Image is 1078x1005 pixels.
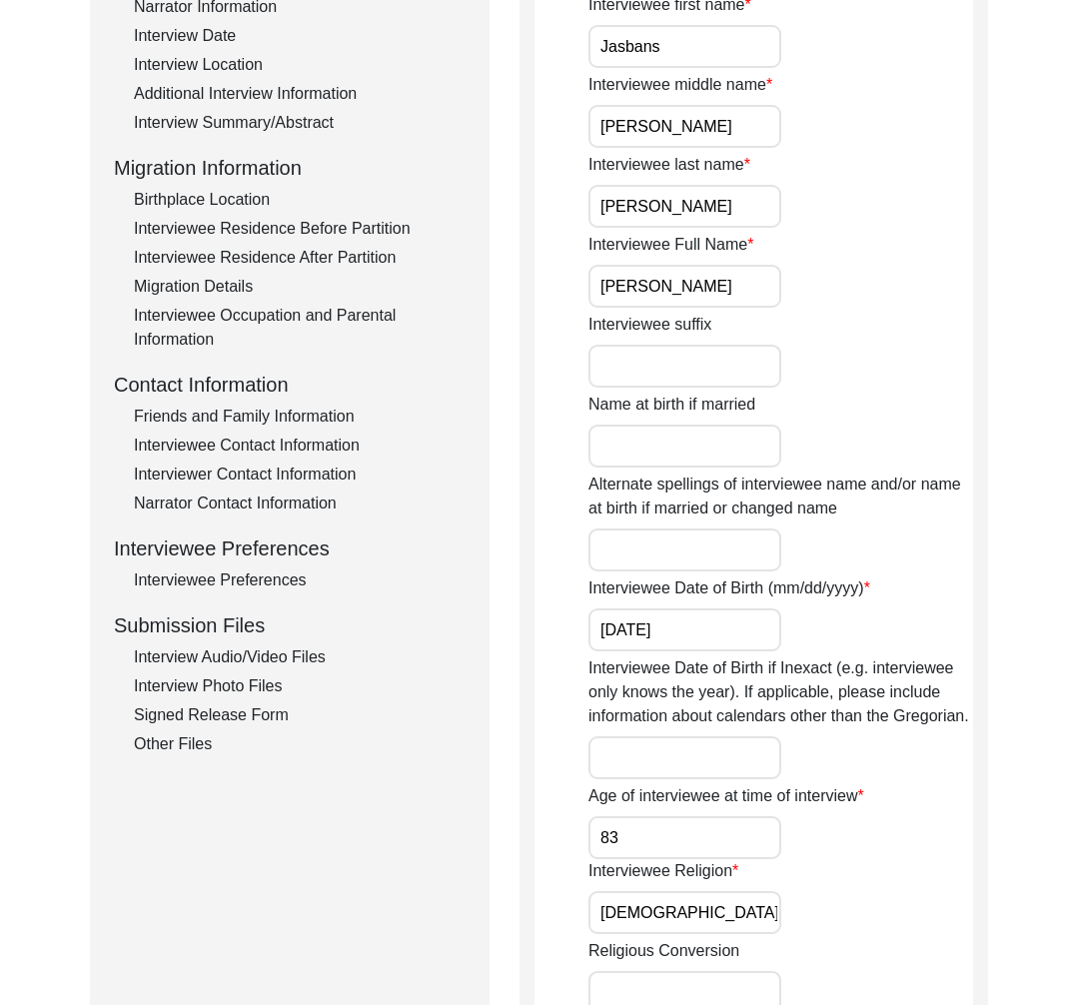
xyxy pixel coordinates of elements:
[114,153,466,183] div: Migration Information
[134,217,466,241] div: Interviewee Residence Before Partition
[114,610,466,640] div: Submission Files
[134,732,466,756] div: Other Files
[134,568,466,592] div: Interviewee Preferences
[588,313,711,337] label: Interviewee suffix
[114,533,466,563] div: Interviewee Preferences
[134,645,466,669] div: Interview Audio/Video Files
[588,393,755,417] label: Name at birth if married
[134,434,466,458] div: Interviewee Contact Information
[588,859,738,883] label: Interviewee Religion
[134,492,466,515] div: Narrator Contact Information
[588,939,739,963] label: Religious Conversion
[134,674,466,698] div: Interview Photo Files
[588,73,772,97] label: Interviewee middle name
[134,188,466,212] div: Birthplace Location
[588,473,973,520] label: Alternate spellings of interviewee name and/or name at birth if married or changed name
[588,153,750,177] label: Interviewee last name
[134,703,466,727] div: Signed Release Form
[134,246,466,270] div: Interviewee Residence After Partition
[588,784,864,808] label: Age of interviewee at time of interview
[134,82,466,106] div: Additional Interview Information
[588,576,870,600] label: Interviewee Date of Birth (mm/dd/yyyy)
[134,24,466,48] div: Interview Date
[134,275,466,299] div: Migration Details
[134,463,466,487] div: Interviewer Contact Information
[588,656,973,728] label: Interviewee Date of Birth if Inexact (e.g. interviewee only knows the year). If applicable, pleas...
[134,405,466,429] div: Friends and Family Information
[134,53,466,77] div: Interview Location
[114,370,466,400] div: Contact Information
[134,111,466,135] div: Interview Summary/Abstract
[588,233,753,257] label: Interviewee Full Name
[134,304,466,352] div: Interviewee Occupation and Parental Information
